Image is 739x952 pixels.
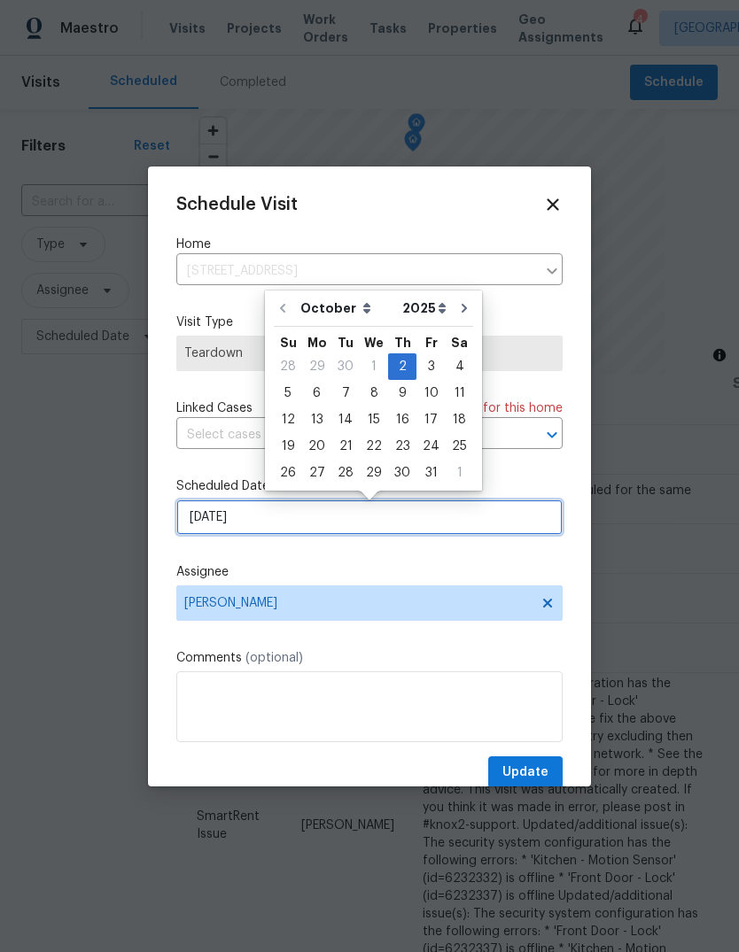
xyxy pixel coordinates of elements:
label: Visit Type [176,313,563,331]
div: Mon Oct 13 2025 [302,406,331,433]
abbr: Friday [425,337,438,349]
div: 13 [302,407,331,432]
div: 4 [446,354,473,379]
div: Tue Oct 07 2025 [331,380,360,406]
span: Schedule Visit [176,196,298,213]
div: 1 [446,461,473,485]
abbr: Monday [307,337,327,349]
div: 6 [302,381,331,406]
button: Open [540,422,564,447]
div: 7 [331,381,360,406]
div: Wed Oct 01 2025 [360,353,388,380]
div: 31 [416,461,446,485]
div: 14 [331,407,360,432]
input: M/D/YYYY [176,499,563,535]
div: Thu Oct 30 2025 [388,460,416,486]
span: Teardown [184,344,555,362]
div: Sat Oct 25 2025 [446,433,473,460]
abbr: Thursday [394,337,411,349]
button: Update [488,756,563,789]
label: Scheduled Date [176,477,563,495]
div: 1 [360,354,388,379]
abbr: Tuesday [338,337,354,349]
div: Thu Oct 09 2025 [388,380,416,406]
label: Assignee [176,563,563,581]
div: Fri Oct 31 2025 [416,460,446,486]
button: Go to next month [451,290,478,326]
label: Home [176,236,563,253]
span: [PERSON_NAME] [184,596,532,610]
div: Tue Oct 14 2025 [331,406,360,433]
div: 21 [331,434,360,459]
button: Go to previous month [269,290,296,326]
span: Update [502,762,548,784]
div: Sat Nov 01 2025 [446,460,473,486]
div: 18 [446,407,473,432]
div: 20 [302,434,331,459]
div: Sun Oct 05 2025 [274,380,302,406]
div: 16 [388,407,416,432]
abbr: Sunday [280,337,297,349]
div: 25 [446,434,473,459]
label: Comments [176,649,563,667]
div: Fri Oct 24 2025 [416,433,446,460]
div: 26 [274,461,302,485]
div: Wed Oct 15 2025 [360,406,388,433]
div: Sun Oct 26 2025 [274,460,302,486]
div: Fri Oct 03 2025 [416,353,446,380]
div: 3 [416,354,446,379]
div: 24 [416,434,446,459]
div: Mon Oct 27 2025 [302,460,331,486]
input: Enter in an address [176,258,536,285]
div: 11 [446,381,473,406]
select: Month [296,295,398,321]
div: Sun Oct 12 2025 [274,406,302,433]
div: 12 [274,407,302,432]
div: 2 [388,354,416,379]
div: Wed Oct 08 2025 [360,380,388,406]
div: Thu Oct 23 2025 [388,433,416,460]
div: Sat Oct 18 2025 [446,406,473,433]
div: Thu Oct 16 2025 [388,406,416,433]
span: (optional) [245,652,303,664]
abbr: Wednesday [364,337,384,349]
div: Sat Oct 11 2025 [446,380,473,406]
div: Wed Oct 22 2025 [360,433,388,460]
div: 5 [274,381,302,406]
div: Mon Oct 06 2025 [302,380,331,406]
div: 17 [416,407,446,432]
div: Tue Oct 21 2025 [331,433,360,460]
div: 30 [331,354,360,379]
div: Fri Oct 10 2025 [416,380,446,406]
div: 29 [302,354,331,379]
div: 23 [388,434,416,459]
div: 28 [331,461,360,485]
div: Tue Oct 28 2025 [331,460,360,486]
div: Fri Oct 17 2025 [416,406,446,433]
div: 28 [274,354,302,379]
span: Close [543,195,563,214]
div: Sun Oct 19 2025 [274,433,302,460]
div: 15 [360,407,388,432]
div: 30 [388,461,416,485]
div: Wed Oct 29 2025 [360,460,388,486]
div: Sun Sep 28 2025 [274,353,302,380]
div: 10 [416,381,446,406]
div: 22 [360,434,388,459]
select: Year [398,295,451,321]
span: Linked Cases [176,399,253,417]
abbr: Saturday [451,337,468,349]
div: 8 [360,381,388,406]
div: Mon Sep 29 2025 [302,353,331,380]
div: Thu Oct 02 2025 [388,353,416,380]
div: 27 [302,461,331,485]
div: Tue Sep 30 2025 [331,353,360,380]
div: 29 [360,461,388,485]
div: 19 [274,434,302,459]
div: Sat Oct 04 2025 [446,353,473,380]
div: Mon Oct 20 2025 [302,433,331,460]
input: Select cases [176,422,513,449]
div: 9 [388,381,416,406]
